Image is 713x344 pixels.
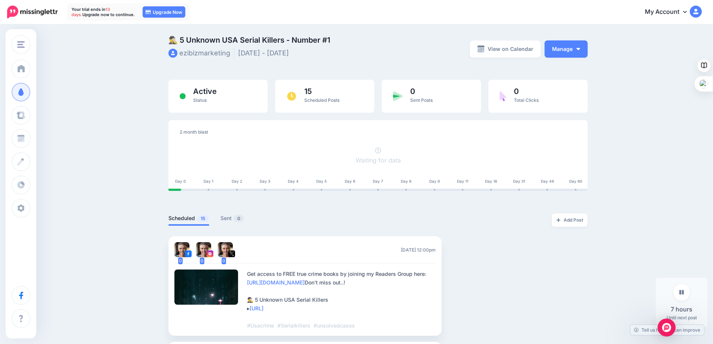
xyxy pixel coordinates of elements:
[277,322,310,329] span: #Serialkillers
[401,246,436,253] span: [DATE] 12:00pm
[250,305,263,311] a: [URL]
[178,258,183,264] span: 0
[477,45,485,53] img: calendar-grey-darker.png
[17,41,25,48] img: menu.png
[7,6,58,18] img: Missinglettr
[637,3,702,21] a: My Account
[576,48,580,50] img: arrow-down-white.png
[564,179,587,183] div: Day 60
[234,215,244,222] span: 0
[193,88,217,95] span: Active
[71,7,135,17] p: Your trial ends in Upgrade now to continue.
[480,179,502,183] div: Day 18
[247,322,274,329] span: #Usacrime
[410,88,433,95] span: 0
[282,179,305,183] div: Day 4
[339,179,361,183] div: Day 6
[168,48,234,59] li: ezibizmarketing
[552,213,588,227] a: Add Post
[196,242,211,257] img: 449816446_1917535125326964_1735132468651943082_n-bsa155149.jpg
[226,179,248,183] div: Day 2
[220,214,244,223] a: Sent0
[222,258,226,264] span: 0
[514,88,539,95] span: 0
[247,270,436,330] div: Get access to FREE true crime books by joining my Readers Group here: Don't miss out..! 🕵️‍♂️ 5 U...
[367,179,389,183] div: Day 7
[395,179,417,183] div: Day 8
[304,97,339,103] span: Scheduled Posts
[314,322,355,329] span: #unsolvedcases
[228,250,235,257] img: twitter-square.png
[71,7,110,17] span: 13 days.
[470,40,541,58] a: View on Calendar
[356,147,401,164] a: Waiting for data
[656,278,707,328] div: Until next post
[180,128,576,137] div: 2 month blast
[451,179,474,183] div: Day 11
[304,88,339,95] span: 15
[630,325,704,335] a: Tell us how we can improve
[545,40,588,58] button: Manage
[500,91,506,101] img: pointer-purple.png
[310,179,333,183] div: Day 5
[238,48,293,59] li: [DATE] - [DATE]
[168,36,444,44] span: 🕵️‍♂️ 5 Unknown USA Serial Killers - Number #1
[393,91,403,101] img: paper-plane-green.png
[671,305,692,314] span: 7 hours
[556,218,561,222] img: plus-grey-dark.png
[193,97,207,103] span: Status
[514,97,539,103] span: Total Clicks
[254,179,276,183] div: Day 3
[185,250,192,257] img: facebook-square.png
[174,242,189,257] img: 374648382_695281169288410_8049791997264585412_n-bsa155148.jpg
[658,319,676,337] div: Open Intercom Messenger
[143,6,185,18] a: Upgrade Now
[410,97,433,103] span: Sent Posts
[508,179,530,183] div: Day 31
[536,179,558,183] div: Day 46
[286,91,297,101] img: clock.png
[423,179,446,183] div: Day 9
[169,179,192,183] div: Day 0
[197,215,209,222] span: 15
[200,258,204,264] span: 0
[247,279,305,286] a: [URL][DOMAIN_NAME]
[168,214,209,223] a: Scheduled15
[197,179,220,183] div: Day 1
[218,242,233,257] img: VD5DzKeE-89553.jpg
[207,250,213,257] img: instagram-square.png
